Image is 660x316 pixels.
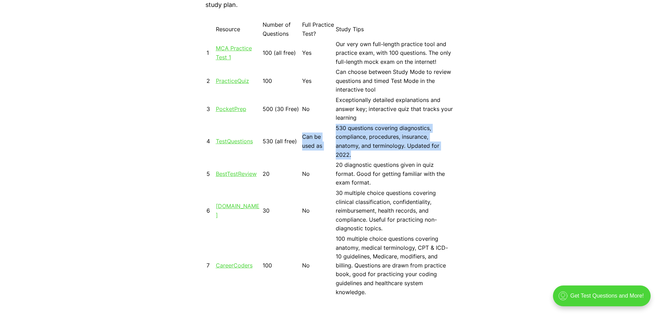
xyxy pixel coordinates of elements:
td: No [302,188,335,233]
td: 100 (all free) [262,40,301,67]
td: No [302,160,335,188]
td: Can choose between Study Mode to review questions and timed Test Mode in the interactive tool [335,67,454,95]
a: PracticeQuiz [216,77,249,84]
td: Resource [215,20,262,39]
td: Study Tips [335,20,454,39]
a: PocketPrep [216,105,246,112]
td: 500 (30 Free) [262,95,301,123]
a: CareerCoders [216,262,253,269]
td: 20 [262,160,301,188]
iframe: portal-trigger [547,282,660,316]
a: [DOMAIN_NAME] [216,203,259,219]
td: Full Practice Test? [302,20,335,39]
td: 4 [206,123,215,160]
td: Can be used as [302,123,335,160]
td: 30 multiple choice questions covering clinical classification, confidentiality, reimbursement, he... [335,188,454,233]
td: Exceptionally detailed explanations and answer key; interactive quiz that tracks your learning [335,95,454,123]
td: 6 [206,188,215,233]
a: MCA Practice Test 1 [216,45,252,61]
a: BestTestReview [216,170,257,177]
td: 1 [206,40,215,67]
td: 7 [206,234,215,297]
td: 100 multiple choice questions covering anatomy, medical terminology, CPT & ICD-10 guidelines, Med... [335,234,454,297]
td: 530 questions covering diagnostics, compliance, procedures, insurance, anatomy, and terminology. ... [335,123,454,160]
td: 100 [262,67,301,95]
a: TestQuestions [216,138,253,145]
td: 2 [206,67,215,95]
td: 5 [206,160,215,188]
td: 30 [262,188,301,233]
td: No [302,95,335,123]
td: Our very own full-length practice tool and practice exam, with 100 questions. The only full-lengt... [335,40,454,67]
td: Yes [302,40,335,67]
td: 100 [262,234,301,297]
td: Number of Questions [262,20,301,39]
td: Yes [302,67,335,95]
td: No [302,234,335,297]
td: 530 (all free) [262,123,301,160]
td: 20 diagnostic questions given in quiz format. Good for getting familiar with the exam format. [335,160,454,188]
td: 3 [206,95,215,123]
